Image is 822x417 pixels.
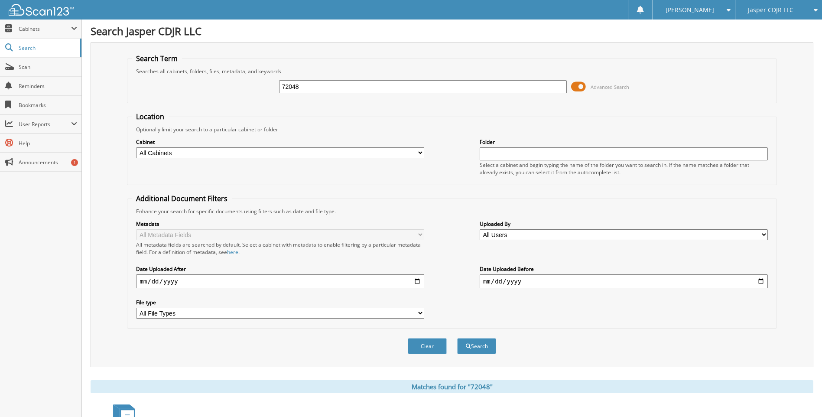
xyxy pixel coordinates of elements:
input: start [136,274,424,288]
span: Advanced Search [591,84,629,90]
div: Searches all cabinets, folders, files, metadata, and keywords [132,68,772,75]
div: Optionally limit your search to a particular cabinet or folder [132,126,772,133]
label: Cabinet [136,138,424,146]
button: Search [457,338,496,354]
label: Folder [480,138,768,146]
legend: Additional Document Filters [132,194,232,203]
span: Help [19,140,77,147]
a: here [227,248,238,256]
span: Scan [19,63,77,71]
label: Uploaded By [480,220,768,228]
img: scan123-logo-white.svg [9,4,74,16]
label: Date Uploaded Before [480,265,768,273]
div: Select a cabinet and begin typing the name of the folder you want to search in. If the name match... [480,161,768,176]
span: Announcements [19,159,77,166]
div: 1 [71,159,78,166]
label: Date Uploaded After [136,265,424,273]
label: File type [136,299,424,306]
div: All metadata fields are searched by default. Select a cabinet with metadata to enable filtering b... [136,241,424,256]
span: Cabinets [19,25,71,33]
legend: Location [132,112,169,121]
span: User Reports [19,121,71,128]
input: end [480,274,768,288]
span: Reminders [19,82,77,90]
h1: Search Jasper CDJR LLC [91,24,813,38]
label: Metadata [136,220,424,228]
div: Matches found for "72048" [91,380,813,393]
span: Jasper CDJR LLC [748,7,793,13]
span: Search [19,44,76,52]
div: Enhance your search for specific documents using filters such as date and file type. [132,208,772,215]
span: [PERSON_NAME] [666,7,714,13]
button: Clear [408,338,447,354]
legend: Search Term [132,54,182,63]
span: Bookmarks [19,101,77,109]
